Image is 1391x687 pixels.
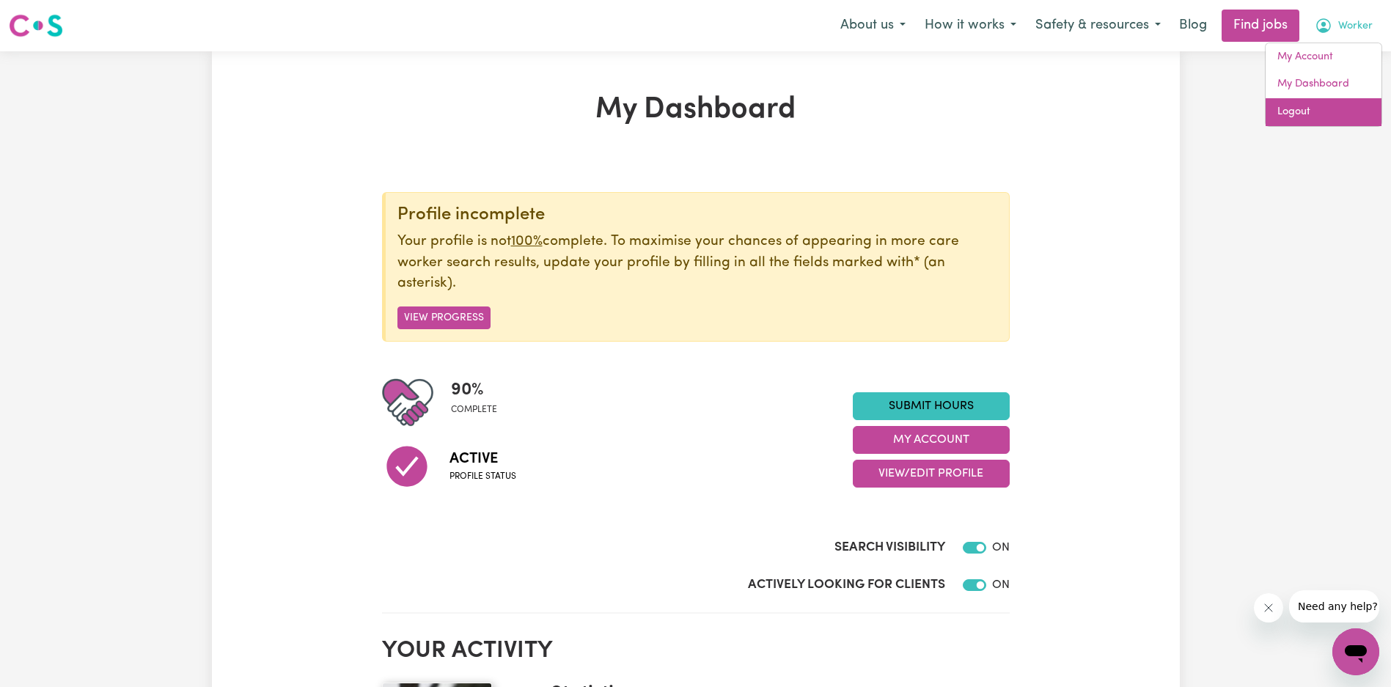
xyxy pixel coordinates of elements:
span: Profile status [449,470,516,483]
button: My Account [853,426,1010,454]
iframe: Button to launch messaging window [1332,628,1379,675]
a: Find jobs [1222,10,1299,42]
span: 90 % [451,377,497,403]
button: About us [831,10,915,41]
a: Blog [1170,10,1216,42]
span: ON [992,579,1010,591]
img: Careseekers logo [9,12,63,39]
iframe: Close message [1254,593,1283,622]
span: Worker [1338,18,1373,34]
a: My Dashboard [1266,70,1381,98]
div: Profile completeness: 90% [451,377,509,428]
button: Safety & resources [1026,10,1170,41]
p: Your profile is not complete. To maximise your chances of appearing in more care worker search re... [397,232,997,295]
label: Actively Looking for Clients [748,576,945,595]
iframe: Message from company [1289,590,1379,622]
label: Search Visibility [834,538,945,557]
span: Active [449,448,516,470]
a: Careseekers logo [9,9,63,43]
a: Submit Hours [853,392,1010,420]
h1: My Dashboard [382,92,1010,128]
button: How it works [915,10,1026,41]
div: My Account [1265,43,1382,127]
button: My Account [1305,10,1382,41]
a: My Account [1266,43,1381,71]
h2: Your activity [382,637,1010,665]
span: ON [992,542,1010,554]
div: Profile incomplete [397,205,997,226]
button: View Progress [397,306,491,329]
button: View/Edit Profile [853,460,1010,488]
u: 100% [511,235,543,249]
span: complete [451,403,497,416]
a: Logout [1266,98,1381,126]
